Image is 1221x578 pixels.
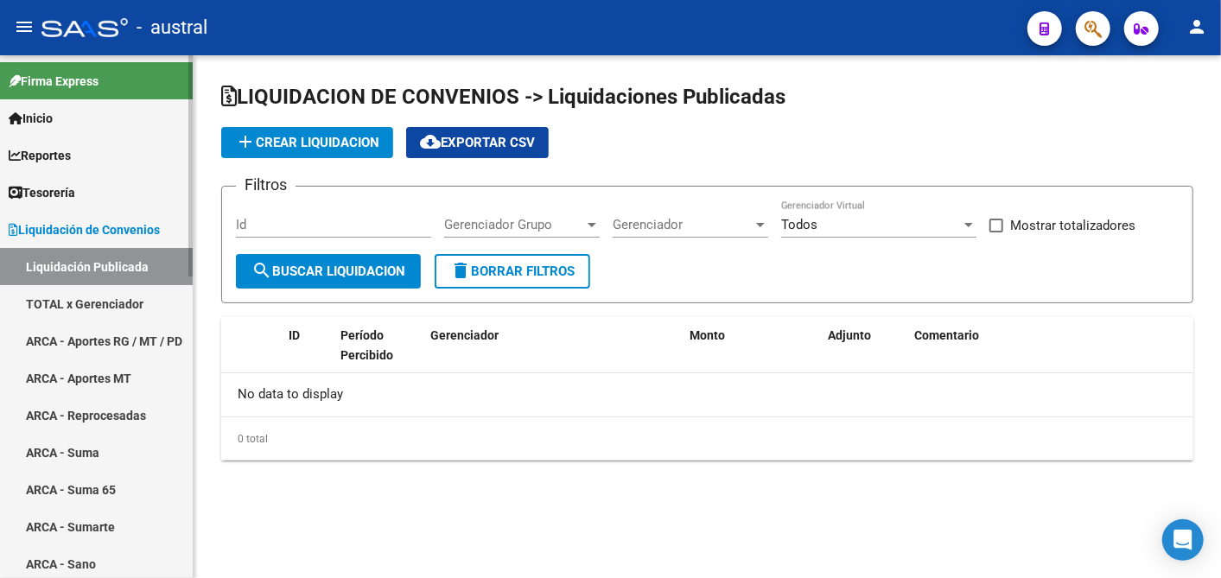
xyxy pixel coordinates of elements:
button: Crear Liquidacion [221,127,393,158]
span: Buscar Liquidacion [251,264,405,279]
span: ID [289,328,300,342]
span: Tesorería [9,183,75,202]
span: Inicio [9,109,53,128]
span: Crear Liquidacion [235,135,379,150]
span: Reportes [9,146,71,165]
span: Gerenciador [613,217,753,232]
button: Buscar Liquidacion [236,254,421,289]
mat-icon: add [235,131,256,152]
div: Open Intercom Messenger [1162,519,1204,561]
mat-icon: delete [450,260,471,281]
span: - austral [137,9,207,47]
span: Gerenciador [430,328,499,342]
datatable-header-cell: ID [282,317,334,393]
mat-icon: search [251,260,272,281]
h3: Filtros [236,173,296,197]
mat-icon: cloud_download [420,131,441,152]
span: Borrar Filtros [450,264,575,279]
datatable-header-cell: Monto [683,317,821,393]
span: Mostrar totalizadores [1010,215,1135,236]
datatable-header-cell: Adjunto [821,317,907,393]
span: LIQUIDACION DE CONVENIOS -> Liquidaciones Publicadas [221,85,785,109]
span: Adjunto [828,328,871,342]
span: Exportar CSV [420,135,535,150]
span: Firma Express [9,72,99,91]
div: No data to display [221,373,1193,416]
mat-icon: menu [14,16,35,37]
span: Gerenciador Grupo [444,217,584,232]
span: Liquidación de Convenios [9,220,160,239]
span: Comentario [914,328,979,342]
datatable-header-cell: Comentario [907,317,1193,393]
span: Período Percibido [340,328,393,362]
span: Todos [781,217,817,232]
button: Exportar CSV [406,127,549,158]
div: 0 total [221,417,1193,460]
datatable-header-cell: Gerenciador [423,317,683,393]
span: Monto [690,328,725,342]
datatable-header-cell: Período Percibido [334,317,398,393]
mat-icon: person [1186,16,1207,37]
button: Borrar Filtros [435,254,590,289]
